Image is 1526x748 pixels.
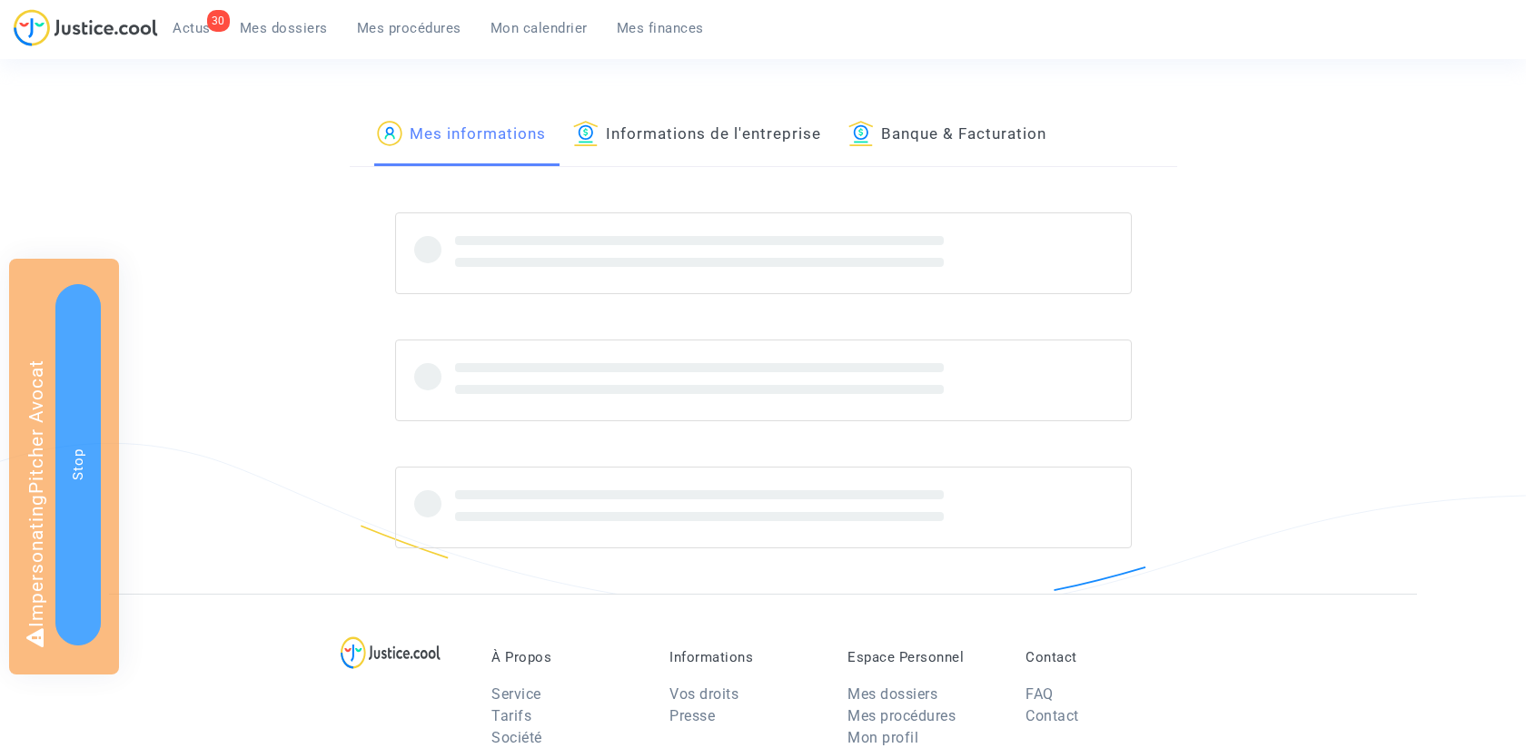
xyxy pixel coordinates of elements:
[669,707,715,724] a: Presse
[1026,649,1176,665] p: Contact
[207,10,230,32] div: 30
[1026,707,1079,724] a: Contact
[173,20,211,36] span: Actus
[602,15,718,42] a: Mes finances
[669,685,738,703] a: Vos droits
[491,729,542,746] a: Société
[357,20,461,36] span: Mes procédures
[55,284,101,645] button: Stop
[847,649,998,665] p: Espace Personnel
[669,649,820,665] p: Informations
[847,685,937,703] a: Mes dossiers
[377,104,546,166] a: Mes informations
[573,121,599,146] img: icon-banque.svg
[617,20,704,36] span: Mes finances
[476,15,602,42] a: Mon calendrier
[491,649,642,665] p: À Propos
[377,121,402,146] img: icon-passager.svg
[70,448,86,480] span: Stop
[848,104,1046,166] a: Banque & Facturation
[240,20,328,36] span: Mes dossiers
[14,9,158,46] img: jc-logo.svg
[342,15,476,42] a: Mes procédures
[1026,685,1054,703] a: FAQ
[341,636,441,669] img: logo-lg.svg
[848,121,874,146] img: icon-banque.svg
[847,729,918,746] a: Mon profil
[573,104,821,166] a: Informations de l'entreprise
[158,15,225,42] a: 30Actus
[9,259,119,674] div: Impersonating
[225,15,342,42] a: Mes dossiers
[491,685,541,703] a: Service
[491,707,531,724] a: Tarifs
[490,20,588,36] span: Mon calendrier
[847,707,956,724] a: Mes procédures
